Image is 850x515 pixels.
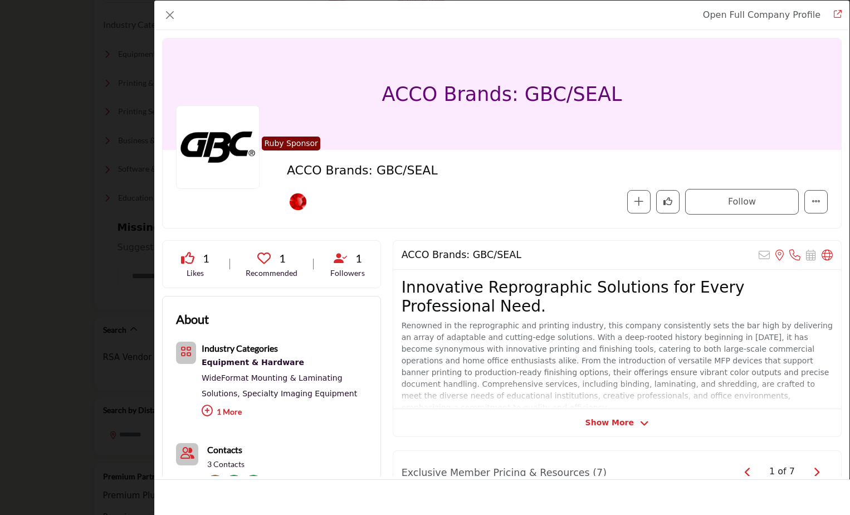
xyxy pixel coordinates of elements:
[243,475,263,495] img: Matthew N.
[769,465,795,478] div: 1 of 7
[627,190,651,213] button: Add To List
[176,105,260,189] img: acco-brands-gbcseal logo
[329,268,367,279] p: Followers
[685,189,799,215] button: Redirect to login
[585,417,634,429] span: Show More
[287,163,593,178] h2: ACCO Brands: GBC/SEAL
[246,268,297,279] p: Recommended
[176,310,209,328] h2: About
[402,320,833,414] p: Renowned in the reprographic and printing industry, this company consistently sets the bar high b...
[826,8,842,22] a: Redirect to acco-brands-gbcseal
[177,268,214,279] p: Likes
[207,443,242,456] a: Contacts
[804,190,828,213] button: More Options
[290,193,306,210] img: Ruby
[703,9,820,20] a: Redirect to acco-brands-gbcseal
[176,443,198,465] button: Contact-Employee Icon
[242,389,357,398] a: Specialty Imaging Equipment
[207,459,245,470] a: 3 Contacts
[656,190,680,213] button: Like
[279,250,286,266] span: 1
[402,249,521,261] h2: ACCO Brands: GBC/SEAL
[224,475,244,495] img: Christina K.
[202,401,367,425] p: 1 More
[264,138,317,149] span: Ruby Sponsor
[202,373,343,398] a: WideFormat Mounting & Laminating Solutions,
[202,344,278,353] a: Industry Categories
[176,342,196,364] button: Category Icon
[202,355,367,370] a: Equipment & Hardware
[176,443,198,465] a: Link of redirect to contact page
[207,444,242,455] b: Contacts
[162,7,178,23] button: Close
[205,475,225,495] img: Michael V.
[402,278,833,315] h2: Innovative Reprographic Solutions for Every Professional Need.
[202,355,367,370] div: Top-quality printers, copiers, and finishing equipment to enhance efficiency and precision in rep...
[355,250,362,266] span: 1
[382,38,622,150] h1: ACCO Brands: GBC/SEAL
[202,343,278,353] b: Industry Categories
[402,467,607,479] h5: Exclusive Member Pricing & Resources (7)
[203,250,209,266] span: 1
